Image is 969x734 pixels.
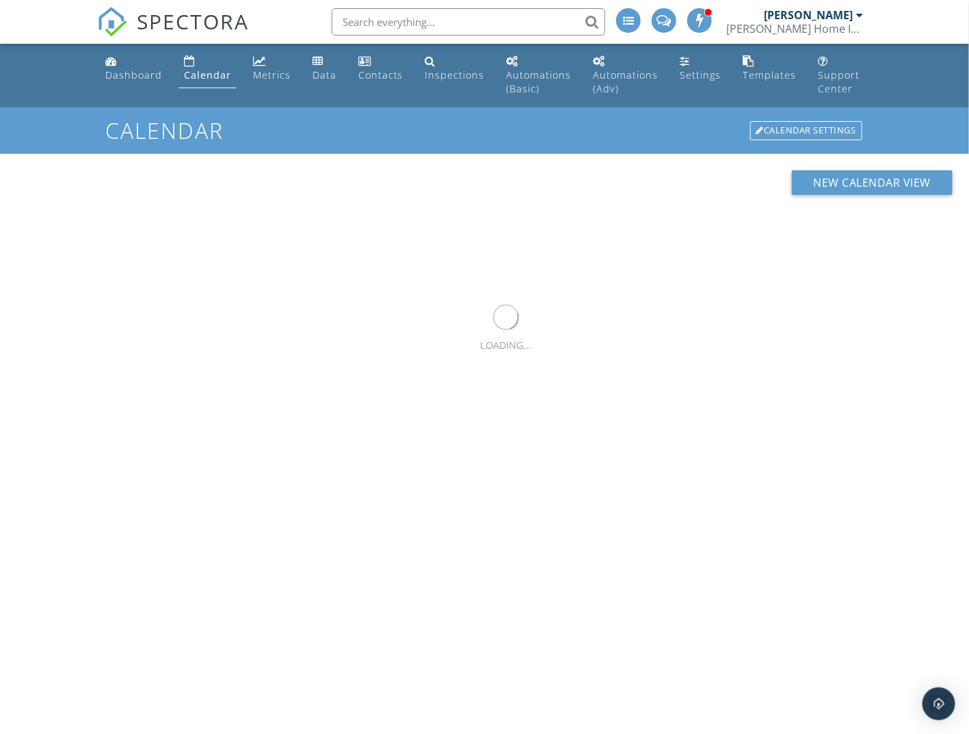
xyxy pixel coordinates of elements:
[307,49,342,88] a: Data
[507,68,572,95] div: Automations (Basic)
[680,68,721,81] div: Settings
[253,68,291,81] div: Metrics
[726,22,863,36] div: Funkhouser Home Inspections
[764,8,853,22] div: [PERSON_NAME]
[738,49,802,88] a: Templates
[750,121,862,140] div: Calendar Settings
[105,68,162,81] div: Dashboard
[481,338,532,353] div: LOADING...
[425,68,485,81] div: Inspections
[184,68,231,81] div: Calendar
[358,68,403,81] div: Contacts
[749,120,864,142] a: Calendar Settings
[743,68,797,81] div: Templates
[106,118,864,142] h1: Calendar
[501,49,577,102] a: Automations (Basic)
[137,7,249,36] span: SPECTORA
[792,170,953,195] button: New Calendar View
[813,49,870,102] a: Support Center
[353,49,409,88] a: Contacts
[922,687,955,720] div: Open Intercom Messenger
[675,49,727,88] a: Settings
[97,7,127,37] img: The Best Home Inspection Software - Spectora
[332,8,605,36] input: Search everything...
[588,49,664,102] a: Automations (Advanced)
[97,18,249,47] a: SPECTORA
[313,68,336,81] div: Data
[248,49,296,88] a: Metrics
[594,68,659,95] div: Automations (Adv)
[420,49,490,88] a: Inspections
[819,68,860,95] div: Support Center
[100,49,168,88] a: Dashboard
[178,49,237,88] a: Calendar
